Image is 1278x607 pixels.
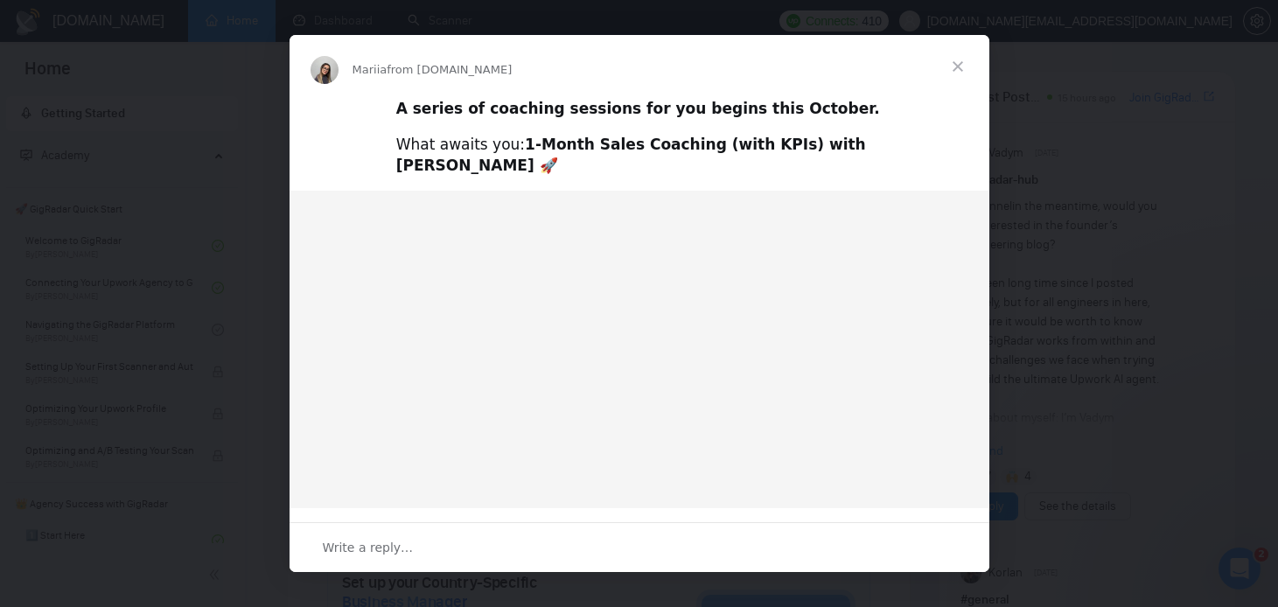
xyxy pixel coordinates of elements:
[290,522,989,572] div: Open conversation and reply
[396,135,883,177] div: What awaits you:
[926,35,989,98] span: Close
[353,63,388,76] span: Mariia
[396,136,866,174] b: 1-Month Sales Coaching (with KPIs) with [PERSON_NAME] 🚀
[311,56,339,84] img: Profile image for Mariia
[387,63,512,76] span: from [DOMAIN_NAME]
[396,100,880,117] b: A series of coaching sessions for you begins this October.
[323,536,414,559] span: Write a reply…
